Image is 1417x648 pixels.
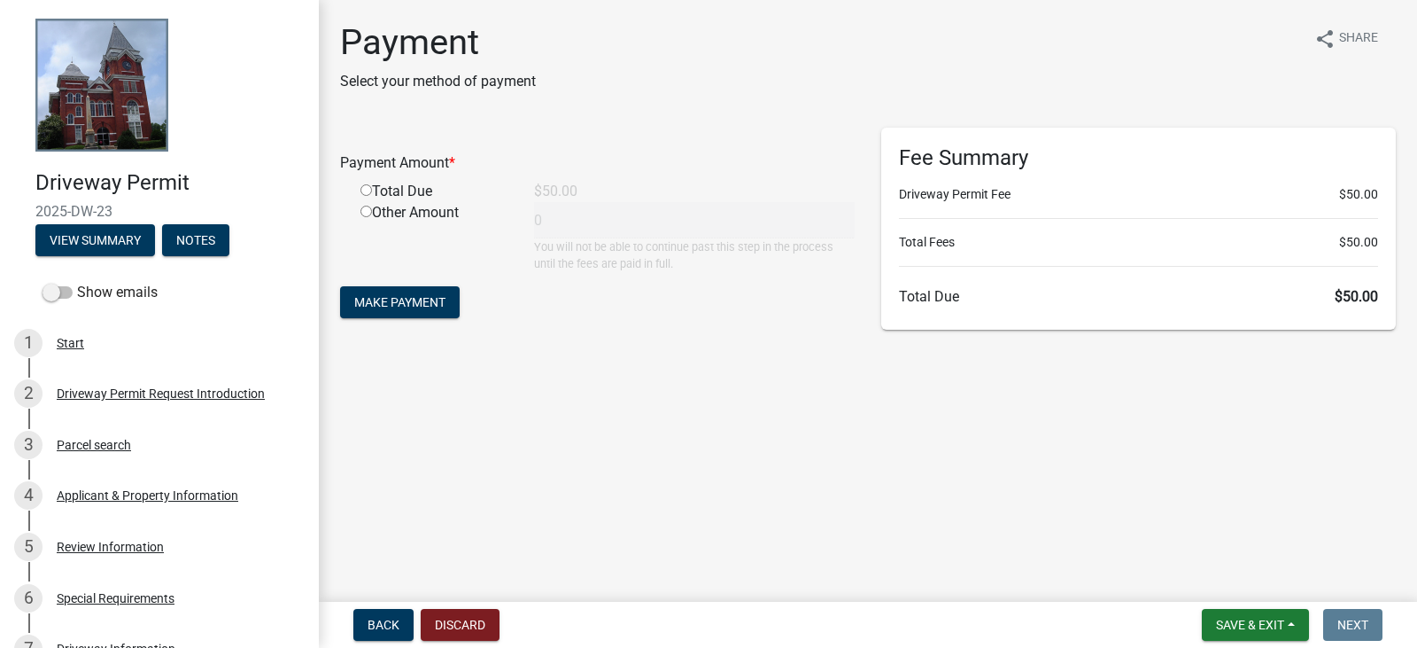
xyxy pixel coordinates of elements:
span: $50.00 [1339,185,1378,204]
button: Discard [421,609,499,641]
div: 1 [14,329,43,357]
button: Notes [162,224,229,256]
img: Talbot County, Georgia [35,19,168,152]
div: Special Requirements [57,592,174,605]
div: 3 [14,431,43,459]
span: Share [1339,28,1378,50]
span: Back [368,618,399,632]
button: shareShare [1300,21,1392,56]
button: Next [1323,609,1382,641]
h4: Driveway Permit [35,170,305,196]
h6: Fee Summary [899,145,1378,171]
div: Applicant & Property Information [57,489,238,502]
div: 2 [14,379,43,408]
span: $50.00 [1335,288,1378,305]
wm-modal-confirm: Notes [162,234,229,248]
button: Save & Exit [1202,609,1309,641]
label: Show emails [43,282,158,303]
h6: Total Due [899,288,1378,305]
button: Make Payment [340,286,460,318]
span: Make Payment [354,295,445,309]
h1: Payment [340,21,536,64]
span: $50.00 [1339,233,1378,252]
span: Save & Exit [1216,618,1284,632]
span: 2025-DW-23 [35,203,283,220]
div: 5 [14,533,43,561]
div: 6 [14,584,43,613]
div: Driveway Permit Request Introduction [57,387,265,400]
div: Start [57,337,84,349]
div: Total Due [347,181,521,202]
li: Total Fees [899,233,1378,252]
i: share [1314,28,1336,50]
p: Select your method of payment [340,71,536,92]
div: Parcel search [57,439,131,451]
span: Next [1337,618,1368,632]
div: Review Information [57,541,164,553]
div: Payment Amount [327,152,868,174]
wm-modal-confirm: Summary [35,234,155,248]
button: Back [353,609,414,641]
div: Other Amount [347,202,521,272]
div: 4 [14,481,43,510]
li: Driveway Permit Fee [899,185,1378,204]
button: View Summary [35,224,155,256]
